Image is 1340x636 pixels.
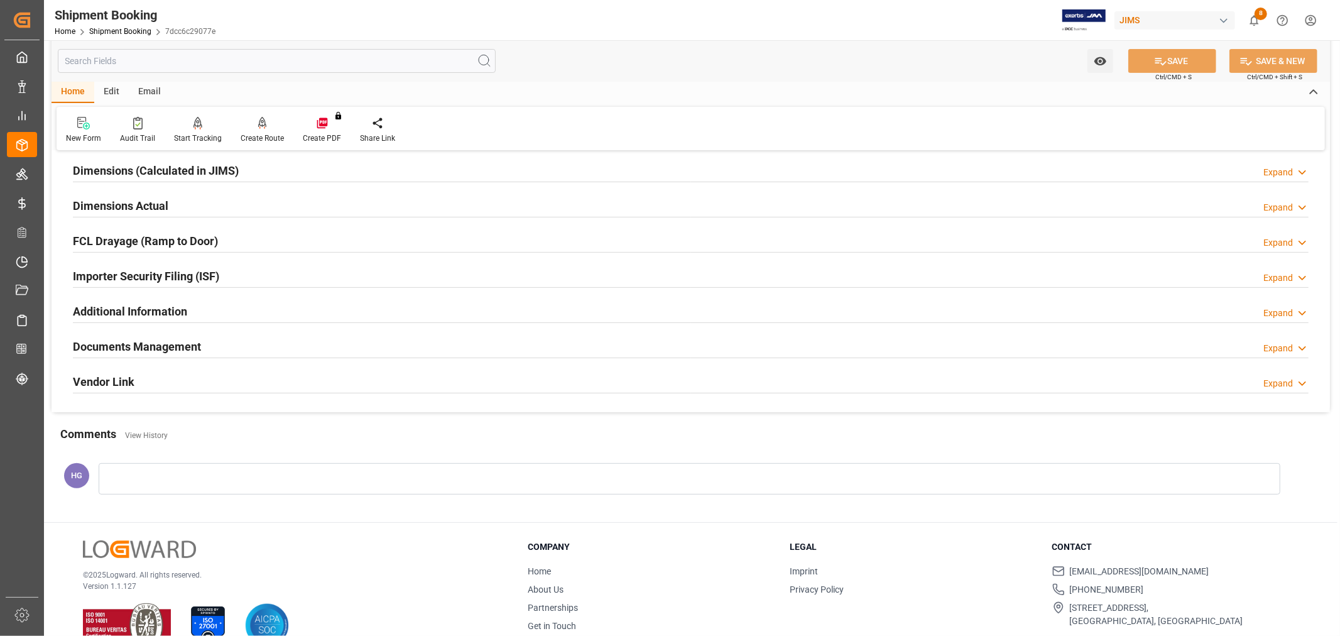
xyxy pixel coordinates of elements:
[83,540,196,559] img: Logward Logo
[52,82,94,103] div: Home
[241,133,284,144] div: Create Route
[1255,8,1267,20] span: 8
[73,162,239,179] h2: Dimensions (Calculated in JIMS)
[528,540,774,554] h3: Company
[1229,49,1317,73] button: SAVE & NEW
[1263,201,1293,214] div: Expand
[125,431,168,440] a: View History
[1268,6,1297,35] button: Help Center
[94,82,129,103] div: Edit
[528,621,576,631] a: Get in Touch
[1087,49,1113,73] button: open menu
[1155,72,1192,82] span: Ctrl/CMD + S
[1263,377,1293,390] div: Expand
[1114,11,1235,30] div: JIMS
[1263,236,1293,249] div: Expand
[73,197,168,214] h2: Dimensions Actual
[528,603,578,613] a: Partnerships
[528,566,551,576] a: Home
[1240,6,1268,35] button: show 8 new notifications
[790,584,844,595] a: Privacy Policy
[120,133,155,144] div: Audit Trail
[1263,307,1293,320] div: Expand
[71,471,82,480] span: HG
[1263,166,1293,179] div: Expand
[360,133,395,144] div: Share Link
[60,425,116,442] h2: Comments
[73,303,187,320] h2: Additional Information
[83,581,496,592] p: Version 1.1.127
[73,268,219,285] h2: Importer Security Filing (ISF)
[1114,8,1240,32] button: JIMS
[1052,540,1299,554] h3: Contact
[129,82,170,103] div: Email
[1263,271,1293,285] div: Expand
[1070,565,1209,578] span: [EMAIL_ADDRESS][DOMAIN_NAME]
[1070,601,1243,628] span: [STREET_ADDRESS], [GEOGRAPHIC_DATA], [GEOGRAPHIC_DATA]
[1263,342,1293,355] div: Expand
[528,584,564,595] a: About Us
[66,133,101,144] div: New Form
[174,133,222,144] div: Start Tracking
[1247,72,1302,82] span: Ctrl/CMD + Shift + S
[73,233,218,249] h2: FCL Drayage (Ramp to Door)
[73,373,134,390] h2: Vendor Link
[89,27,151,36] a: Shipment Booking
[1128,49,1216,73] button: SAVE
[55,27,75,36] a: Home
[55,6,215,25] div: Shipment Booking
[790,566,818,576] a: Imprint
[1062,9,1106,31] img: Exertis%20JAM%20-%20Email%20Logo.jpg_1722504956.jpg
[83,569,496,581] p: © 2025 Logward. All rights reserved.
[790,540,1036,554] h3: Legal
[73,338,201,355] h2: Documents Management
[58,49,496,73] input: Search Fields
[1070,583,1144,596] span: [PHONE_NUMBER]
